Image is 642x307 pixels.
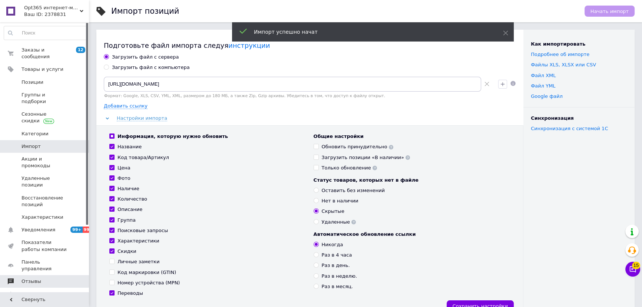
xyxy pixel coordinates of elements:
[118,227,168,234] div: Поисковые запросы
[118,290,143,297] div: Переводы
[21,278,41,285] span: Отзывы
[118,217,136,224] div: Группа
[21,143,41,150] span: Импорт
[322,252,352,258] div: Раз в 4 часа
[21,66,63,73] span: Товары и услуги
[104,77,481,92] input: Укажите ссылку
[531,115,627,122] div: Синхронизация
[314,177,510,184] div: Статус товаров, которых нет в файле
[322,262,350,269] div: Раз в день.
[112,64,190,71] div: Загрузить файл с компьютера
[322,198,358,204] div: Нет в наличии
[112,54,179,60] div: Загрузить файл с сервера
[322,154,410,161] div: Загрузить позиции «В наличии»
[322,187,385,194] div: Оставить без изменений
[21,214,63,221] span: Характеристики
[314,231,510,238] div: Автоматическое обновление ссылки
[21,195,69,208] span: Восстановление позиций
[118,185,139,192] div: Наличие
[118,175,130,182] div: Фото
[531,73,556,78] a: Файл XML
[118,196,147,202] div: Количество
[4,26,87,40] input: Поиск
[322,241,343,248] div: Никогда
[21,47,69,60] span: Заказы и сообщения
[21,227,55,233] span: Уведомления
[322,273,357,280] div: Раз в неделю.
[118,248,136,255] div: Скидки
[531,83,555,89] a: Файл YML
[228,42,270,49] a: инструкции
[117,115,167,121] span: Настройки импорта
[625,262,640,277] button: Чат с покупателем15
[118,133,228,140] div: Информация, которую нужно обновить
[104,93,492,98] div: Формат: Google, XLS, CSV, YML, XML, размером до 180 МБ, а также Zip, Gzip архивы. Убедитесь в том...
[531,62,596,67] a: Файлы ХLS, XLSX или CSV
[322,283,353,290] div: Раз в месяц.
[531,126,608,131] a: Синхронизация с системой 1С
[118,206,142,213] div: Описание
[21,239,69,252] span: Показатели работы компании
[118,258,159,265] div: Личные заметки
[322,143,393,150] div: Обновить принудительно
[21,175,69,188] span: Удаленные позиции
[118,165,130,171] div: Цена
[70,227,83,233] span: 99+
[104,103,148,109] span: Добавить ссылку
[118,269,176,276] div: Код маркировки (GTIN)
[118,280,180,286] div: Номер устройства (MPN)
[21,92,69,105] span: Группы и подборки
[21,156,69,169] span: Акции и промокоды
[24,4,80,11] span: Opt365 интернет-магазин
[21,131,49,137] span: Категории
[21,291,52,297] span: Покупатели
[254,28,484,36] div: Импорт успешно начат
[118,154,169,161] div: Код товара/Артикул
[21,111,69,124] span: Сезонные скидки
[21,259,69,272] span: Панель управления
[118,238,159,244] div: Характеристики
[21,79,43,86] span: Позиции
[322,165,377,171] div: Только обновление
[83,227,95,233] span: 99+
[104,41,516,50] div: Подготовьте файл импорта следуя
[314,133,510,140] div: Общие настройки
[531,93,563,99] a: Google файл
[322,219,356,225] div: Удаленные
[76,47,85,53] span: 12
[118,143,142,150] div: Название
[531,52,589,57] a: Подробнее об импорте
[322,208,344,215] div: Скрытые
[111,7,179,16] h1: Импорт позиций
[632,262,640,269] span: 15
[531,41,627,47] div: Как импортировать
[24,11,89,18] div: Ваш ID: 2378831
